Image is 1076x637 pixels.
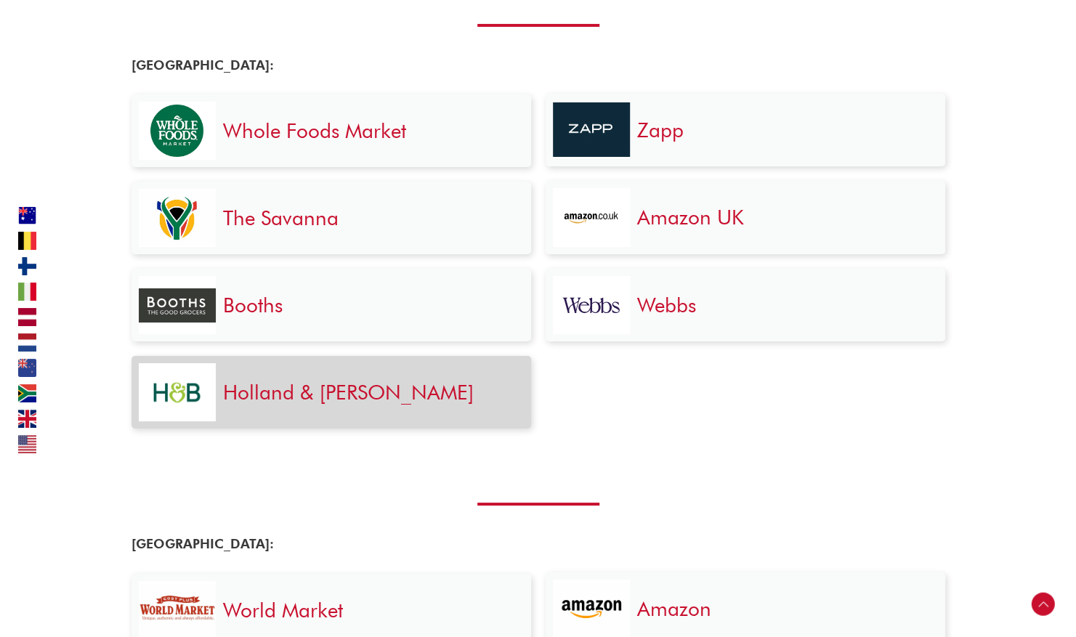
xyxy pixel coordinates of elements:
[637,205,744,230] a: Amazon UK
[637,293,696,317] a: Webbs
[223,598,343,622] a: World Market
[223,206,339,230] a: The Savanna
[223,380,474,405] a: Holland & [PERSON_NAME]
[637,596,711,621] a: Amazon
[223,118,406,143] a: Whole Foods Market
[132,57,531,73] h4: [GEOGRAPHIC_DATA]:
[132,536,531,552] h4: [GEOGRAPHIC_DATA]:
[223,293,283,317] a: Booths
[637,118,684,142] a: Zapp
